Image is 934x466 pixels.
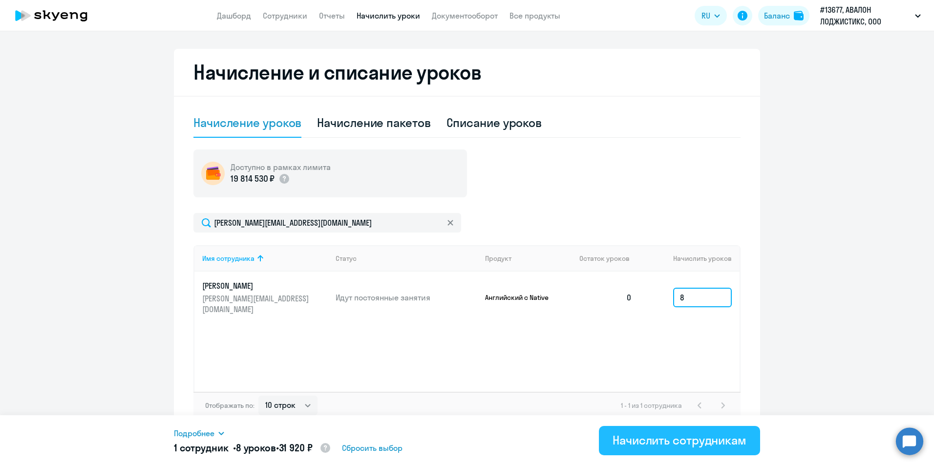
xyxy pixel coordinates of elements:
div: Списание уроков [446,115,542,130]
div: Статус [336,254,357,263]
p: 19 814 530 ₽ [231,172,275,185]
input: Поиск по имени, email, продукту или статусу [193,213,461,233]
a: Сотрудники [263,11,307,21]
div: Статус [336,254,477,263]
h5: 1 сотрудник • • [174,441,331,456]
span: 8 уроков [236,442,276,454]
div: Начислить сотрудникам [613,432,746,448]
div: Начисление пакетов [317,115,430,130]
a: [PERSON_NAME][PERSON_NAME][EMAIL_ADDRESS][DOMAIN_NAME] [202,280,328,315]
div: Продукт [485,254,572,263]
button: #13677, АВАЛОН ЛОДЖИСТИКС, ООО [815,4,926,27]
p: #13677, АВАЛОН ЛОДЖИСТИКС, ООО [820,4,911,27]
span: Сбросить выбор [342,442,403,454]
h5: Доступно в рамках лимита [231,162,331,172]
div: Начисление уроков [193,115,301,130]
a: Дашборд [217,11,251,21]
button: RU [695,6,727,25]
div: Остаток уроков [579,254,640,263]
span: Подробнее [174,427,214,439]
img: balance [794,11,804,21]
a: Документооборот [432,11,498,21]
span: RU [701,10,710,21]
span: Остаток уроков [579,254,630,263]
a: Отчеты [319,11,345,21]
a: Начислить уроки [357,11,420,21]
span: Отображать по: [205,401,255,410]
div: Продукт [485,254,511,263]
h2: Начисление и списание уроков [193,61,741,84]
div: Имя сотрудника [202,254,255,263]
span: 31 920 ₽ [279,442,313,454]
p: Английский с Native [485,293,558,302]
td: 0 [572,272,640,323]
p: [PERSON_NAME][EMAIL_ADDRESS][DOMAIN_NAME] [202,293,312,315]
button: Балансbalance [758,6,809,25]
span: 1 - 1 из 1 сотрудника [621,401,682,410]
a: Все продукты [509,11,560,21]
img: wallet-circle.png [201,162,225,185]
button: Начислить сотрудникам [599,426,760,455]
div: Баланс [764,10,790,21]
p: [PERSON_NAME] [202,280,312,291]
div: Имя сотрудника [202,254,328,263]
th: Начислить уроков [640,245,740,272]
p: Идут постоянные занятия [336,292,477,303]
